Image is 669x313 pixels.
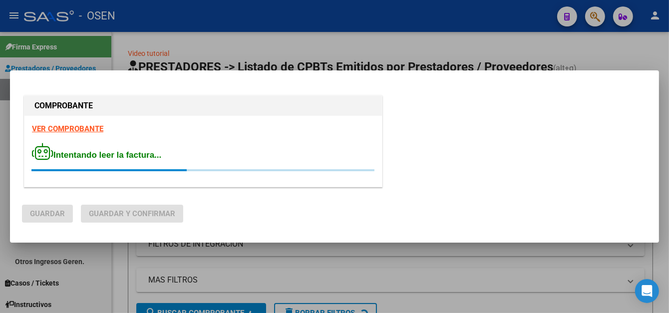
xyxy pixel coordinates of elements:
span: Guardar y Confirmar [89,209,175,218]
button: Guardar [22,205,73,223]
span: Guardar [30,209,65,218]
a: VER COMPROBANTE [32,124,103,133]
span: Intentando leer la factura... [32,150,161,160]
button: Guardar y Confirmar [81,205,183,223]
strong: COMPROBANTE [34,101,93,110]
div: Open Intercom Messenger [635,279,659,303]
